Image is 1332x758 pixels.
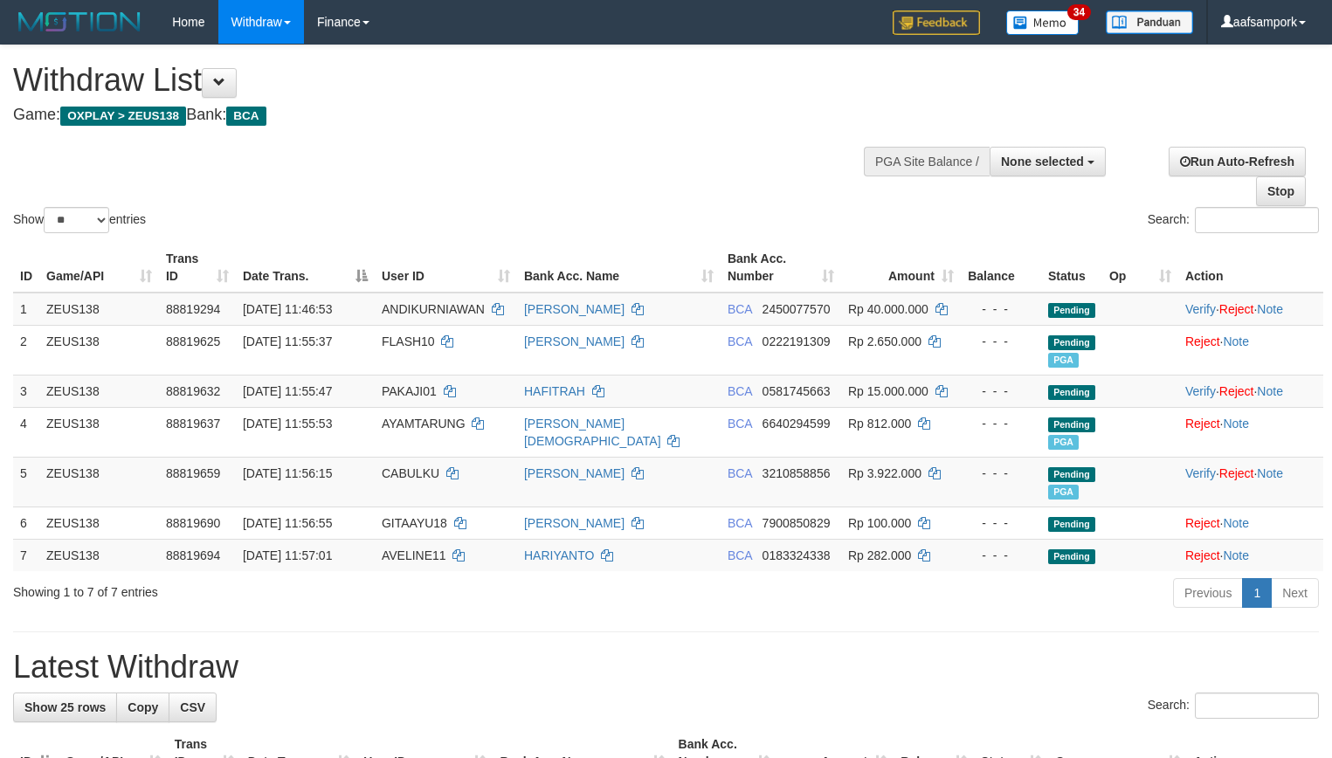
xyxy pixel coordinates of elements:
a: Reject [1185,516,1220,530]
span: Rp 3.922.000 [848,466,921,480]
div: - - - [968,465,1034,482]
td: ZEUS138 [39,407,159,457]
a: Reject [1185,334,1220,348]
span: OXPLAY > ZEUS138 [60,107,186,126]
span: [DATE] 11:57:01 [243,548,332,562]
span: Rp 40.000.000 [848,302,928,316]
span: Pending [1048,385,1095,400]
span: Pending [1048,303,1095,318]
span: BCA [728,516,752,530]
a: Note [1223,548,1249,562]
span: AYAMTARUNG [382,417,466,431]
span: 34 [1067,4,1091,20]
select: Showentries [44,207,109,233]
td: ZEUS138 [39,375,159,407]
th: Game/API: activate to sort column ascending [39,243,159,293]
a: Reject [1219,466,1254,480]
span: [DATE] 11:46:53 [243,302,332,316]
td: · · [1178,457,1323,506]
img: panduan.png [1106,10,1193,34]
span: Copy 2450077570 to clipboard [763,302,831,316]
a: Note [1257,384,1283,398]
a: 1 [1242,578,1272,608]
span: [DATE] 11:56:55 [243,516,332,530]
span: 88819632 [166,384,220,398]
a: [PERSON_NAME] [524,302,625,316]
td: 2 [13,325,39,375]
span: CSV [180,700,205,714]
span: BCA [728,302,752,316]
span: BCA [226,107,266,126]
span: BCA [728,334,752,348]
td: ZEUS138 [39,506,159,539]
th: ID [13,243,39,293]
td: 7 [13,539,39,571]
span: Copy 0183324338 to clipboard [763,548,831,562]
span: BCA [728,417,752,431]
div: PGA Site Balance / [864,147,990,176]
span: Copy 0222191309 to clipboard [763,334,831,348]
span: 88819625 [166,334,220,348]
span: GITAAYU18 [382,516,447,530]
td: ZEUS138 [39,293,159,326]
span: Copy 6640294599 to clipboard [763,417,831,431]
span: Rp 15.000.000 [848,384,928,398]
td: · [1178,506,1323,539]
a: Verify [1185,302,1216,316]
span: Pending [1048,335,1095,350]
a: Reject [1219,302,1254,316]
a: Verify [1185,466,1216,480]
div: - - - [968,514,1034,532]
td: 3 [13,375,39,407]
span: Marked by aafsolysreylen [1048,485,1079,500]
span: BCA [728,548,752,562]
label: Search: [1148,693,1319,719]
div: - - - [968,415,1034,432]
div: - - - [968,547,1034,564]
span: 88819294 [166,302,220,316]
span: Pending [1048,549,1095,564]
span: Rp 100.000 [848,516,911,530]
td: ZEUS138 [39,539,159,571]
th: Balance [961,243,1041,293]
a: Verify [1185,384,1216,398]
div: - - - [968,382,1034,400]
div: Showing 1 to 7 of 7 entries [13,576,542,601]
td: · [1178,325,1323,375]
span: Rp 282.000 [848,548,911,562]
span: 88819690 [166,516,220,530]
img: Button%20Memo.svg [1006,10,1080,35]
span: None selected [1001,155,1084,169]
a: Reject [1185,417,1220,431]
span: Rp 812.000 [848,417,911,431]
img: Feedback.jpg [893,10,980,35]
a: HARIYANTO [524,548,594,562]
div: - - - [968,300,1034,318]
a: Reject [1219,384,1254,398]
td: 5 [13,457,39,506]
span: [DATE] 11:55:47 [243,384,332,398]
span: 88819659 [166,466,220,480]
span: BCA [728,466,752,480]
span: Copy 7900850829 to clipboard [763,516,831,530]
td: · · [1178,375,1323,407]
span: PAKAJI01 [382,384,437,398]
span: Copy 3210858856 to clipboard [763,466,831,480]
td: 4 [13,407,39,457]
a: Show 25 rows [13,693,117,722]
h1: Latest Withdraw [13,650,1319,685]
a: Run Auto-Refresh [1169,147,1306,176]
th: User ID: activate to sort column ascending [375,243,517,293]
button: None selected [990,147,1106,176]
th: Bank Acc. Name: activate to sort column ascending [517,243,721,293]
div: - - - [968,333,1034,350]
td: 1 [13,293,39,326]
a: Previous [1173,578,1243,608]
span: BCA [728,384,752,398]
td: ZEUS138 [39,457,159,506]
span: [DATE] 11:56:15 [243,466,332,480]
span: Copy [128,700,158,714]
label: Search: [1148,207,1319,233]
span: Show 25 rows [24,700,106,714]
a: Note [1223,334,1249,348]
